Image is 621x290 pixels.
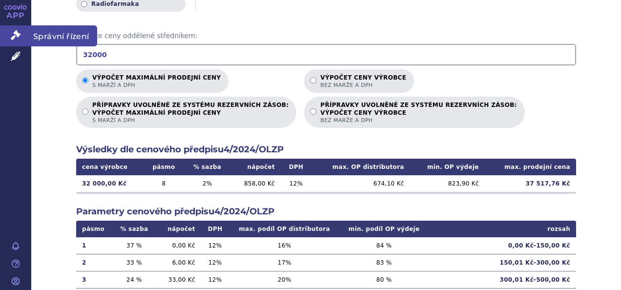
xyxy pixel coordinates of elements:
th: % sazba [184,159,231,175]
span: bez marže a DPH [320,82,406,89]
th: min. OP výdeje [410,159,485,175]
td: 3 [76,271,113,288]
h2: Výsledky dle cenového předpisu 4/2024/OLZP [76,144,576,156]
td: 12 % [201,237,229,254]
td: 12 % [281,175,311,192]
td: 20 % [229,271,339,288]
td: 17 % [229,254,339,271]
td: 80 % [340,271,429,288]
th: % sazba [113,221,155,237]
td: 33,00 Kč [155,271,201,288]
th: pásmo [76,221,113,237]
td: 674,10 Kč [311,175,410,192]
td: 32 000,00 Kč [76,175,144,192]
input: Zadejte ceny oddělené středníkem [76,44,576,65]
td: 823,90 Kč [410,175,485,192]
span: s marží a DPH [92,117,289,124]
p: Výpočet ceny výrobce [320,74,406,89]
p: PŘÍPRAVKY UVOLNĚNÉ ZE SYSTÉMU REZERVNÍCH ZÁSOB: [92,102,289,124]
input: Výpočet ceny výrobcebez marže a DPH [310,77,316,83]
td: 2 [76,254,113,271]
th: DPH [281,159,311,175]
td: 12 % [201,254,229,271]
td: 37 517,76 Kč [485,175,576,192]
span: s marží a DPH [92,82,221,89]
th: rozsah [429,221,576,237]
td: 37 % [113,237,155,254]
td: 300,01 Kč - 500,00 Kč [429,271,576,288]
td: 6,00 Kč [155,254,201,271]
th: pásmo [144,159,184,175]
input: PŘÍPRAVKY UVOLNĚNÉ ZE SYSTÉMU REZERVNÍCH ZÁSOB:VÝPOČET CENY VÝROBCEbez marže a DPH [310,108,316,115]
span: bez marže a DPH [320,117,517,124]
th: min. podíl OP výdeje [340,221,429,237]
td: 16 % [229,237,339,254]
td: 12 % [201,271,229,288]
td: 0,00 Kč - 150,00 Kč [429,237,576,254]
td: 8 [144,175,184,192]
td: 1 [76,237,113,254]
td: 0,00 Kč [155,237,201,254]
th: max. podíl OP distributora [229,221,339,237]
td: 84 % [340,237,429,254]
h2: Parametry cenového předpisu 4/2024/OLZP [76,206,576,218]
th: max. OP distributora [311,159,410,175]
input: Radiofarmaka [81,1,87,7]
input: Výpočet maximální prodejní cenys marží a DPH [82,77,88,83]
strong: VÝPOČET CENY VÝROBCE [320,109,517,117]
td: 150,01 Kč - 300,00 Kč [429,254,576,271]
input: PŘÍPRAVKY UVOLNĚNÉ ZE SYSTÉMU REZERVNÍCH ZÁSOB:VÝPOČET MAXIMÁLNÍ PRODEJNÍ CENYs marží a DPH [82,108,88,115]
td: 33 % [113,254,155,271]
strong: VÝPOČET MAXIMÁLNÍ PRODEJNÍ CENY [92,109,289,117]
th: nápočet [155,221,201,237]
td: 24 % [113,271,155,288]
p: PŘÍPRAVKY UVOLNĚNÉ ZE SYSTÉMU REZERVNÍCH ZÁSOB: [320,102,517,124]
th: max. prodejní cena [485,159,576,175]
td: 83 % [340,254,429,271]
th: nápočet [231,159,281,175]
p: Výpočet maximální prodejní ceny [92,74,221,89]
th: DPH [201,221,229,237]
td: 858,00 Kč [231,175,281,192]
th: cena výrobce [76,159,144,175]
td: 2 % [184,175,231,192]
span: Správní řízení [31,25,97,46]
span: Zadejte ceny oddělené středníkem: [76,31,576,41]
